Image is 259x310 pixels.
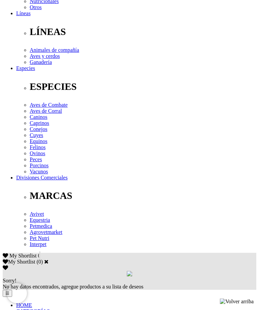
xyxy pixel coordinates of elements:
[30,150,45,156] a: Ovinos
[30,163,49,168] a: Porcinos
[16,302,32,308] a: HOME
[3,290,12,297] button: ☰
[30,114,47,120] a: Caninos
[30,108,62,114] a: Aves de Corral
[30,241,47,247] a: Interpet
[38,259,41,265] label: 0
[30,102,68,108] a: Aves de Combate
[30,229,62,235] a: Agrovetmarket
[36,259,43,265] span: ( )
[30,132,43,138] a: Cuyes
[30,169,48,174] a: Vacunos
[30,157,42,162] a: Peces
[30,47,79,53] a: Animales de compañía
[7,283,27,303] iframe: Brevo live chat
[9,253,36,259] span: My Shortlist
[16,65,35,71] a: Especies
[44,259,49,264] a: Cerrar
[16,10,31,16] a: Líneas
[220,299,254,305] img: Volver arriba
[30,53,60,59] a: Aves y cerdos
[30,138,47,144] a: Equinos
[30,4,42,10] a: Otros
[38,253,40,259] span: 0
[30,223,52,229] a: Petmedica
[16,175,67,180] a: Divisiones Comerciales
[30,81,256,92] p: ESPECIES
[30,211,44,217] a: Avivet
[30,26,256,37] p: LÍNEAS
[3,259,35,265] label: My Shortlist
[30,190,256,201] p: MARCAS
[30,120,49,126] a: Caprinos
[30,59,52,65] a: Ganadería
[3,278,17,283] span: Sorry!
[3,278,256,290] div: No hay datos encontrados, agregue productos a su lista de deseos
[30,126,47,132] a: Conejos
[30,235,49,241] a: Pet Nutri
[30,144,46,150] a: Felinos
[30,217,50,223] a: Equestria
[127,271,132,276] img: loading.gif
